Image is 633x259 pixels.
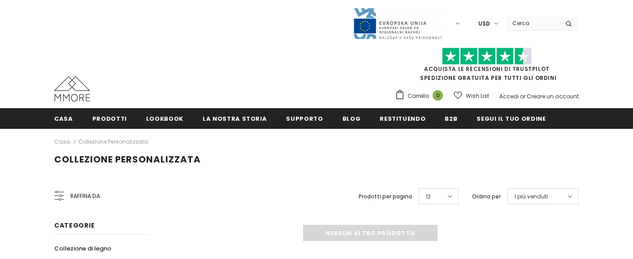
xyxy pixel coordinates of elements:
a: Carrello 0 [395,89,447,103]
span: Categorie [54,221,95,230]
span: Lookbook [146,114,183,123]
span: 12 [426,192,431,201]
img: Casi MMORE [54,76,90,101]
a: Casa [54,136,70,147]
a: Restituendo [380,108,425,128]
span: I più venduti [515,192,548,201]
a: Lookbook [146,108,183,128]
a: Blog [343,108,361,128]
label: Ordina per [472,192,501,201]
a: B2B [445,108,457,128]
span: SPEDIZIONE GRATUITA PER TUTTI GLI ORDINI [395,52,579,82]
a: Collezione di legno [54,241,111,256]
span: 0 [433,90,443,101]
span: Segui il tuo ordine [477,114,546,123]
a: Accedi [499,92,519,100]
a: Creare un account [527,92,579,100]
span: supporto [286,114,323,123]
img: Javni Razpis [353,7,442,40]
label: Prodotti per pagina [359,192,412,201]
span: USD [478,19,490,28]
span: La nostra storia [203,114,267,123]
span: Blog [343,114,361,123]
span: Collezione di legno [54,244,111,253]
a: Collezione personalizzata [78,138,148,145]
a: supporto [286,108,323,128]
span: Casa [54,114,73,123]
span: Prodotti [92,114,127,123]
span: Carrello [408,92,429,101]
a: Prodotti [92,108,127,128]
span: B2B [445,114,457,123]
span: Restituendo [380,114,425,123]
img: Fidati di Pilot Stars [442,48,532,65]
input: Search Site [507,17,559,30]
a: Wish List [454,88,489,104]
span: Raffina da [70,191,100,201]
a: Casa [54,108,73,128]
span: or [520,92,525,100]
a: Segui il tuo ordine [477,108,546,128]
a: Acquista le recensioni di TrustPilot [424,65,550,73]
span: Wish List [466,92,489,101]
a: Javni Razpis [353,19,442,27]
a: La nostra storia [203,108,267,128]
span: Collezione personalizzata [54,153,201,166]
